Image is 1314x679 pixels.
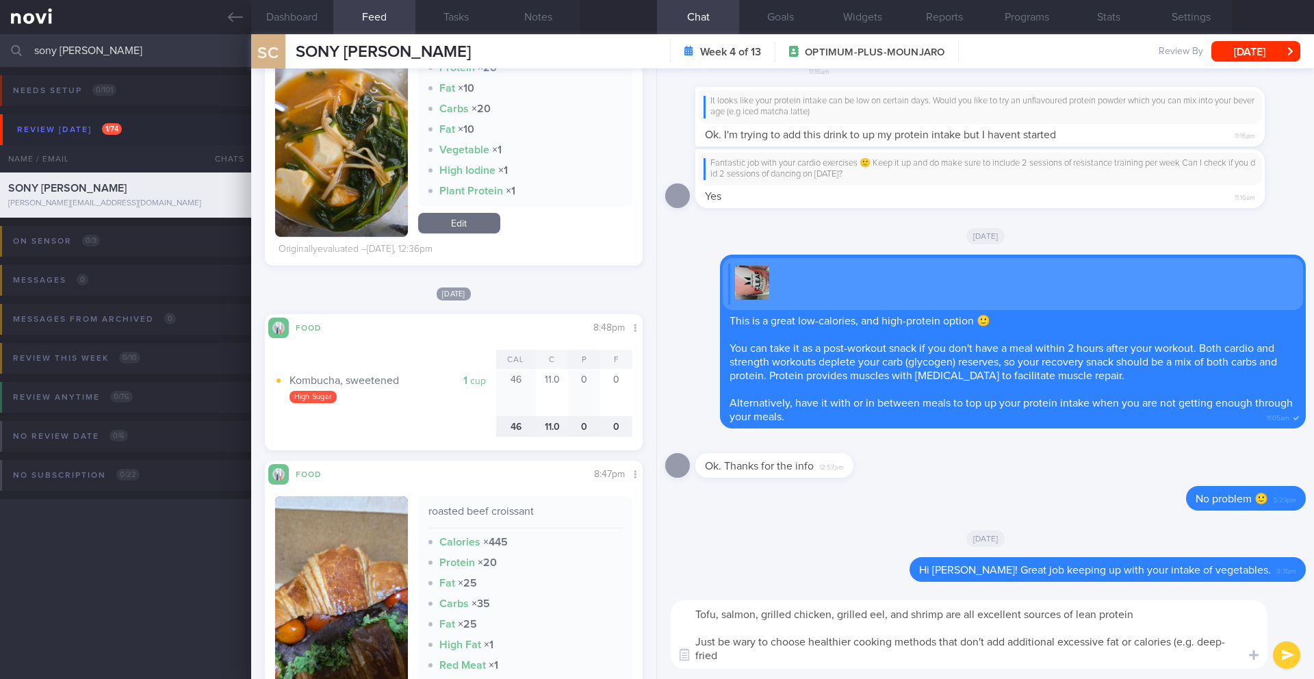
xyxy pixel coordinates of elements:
[489,660,498,671] strong: × 1
[819,459,844,472] span: 12:57pm
[498,165,508,176] strong: × 1
[439,619,455,630] strong: Fat
[536,416,568,437] div: 11.0
[496,350,537,369] div: Cal
[439,165,495,176] strong: High Iodine
[704,158,1257,181] div: Fantastic job with your cardio exercises 🙂 Keep it up and do make sure to include 2 sessions of r...
[568,416,600,437] div: 0
[8,198,243,209] div: [PERSON_NAME][EMAIL_ADDRESS][DOMAIN_NAME]
[506,185,515,196] strong: × 1
[705,191,721,202] span: Yes
[478,62,497,73] strong: × 20
[1276,563,1296,576] span: 9:31am
[439,660,486,671] strong: Red Meat
[730,343,1277,381] span: You can take it as a post-workout snack if you don't have a meal within 2 hours after your workou...
[705,461,814,472] span: Ok. Thanks for the info
[437,287,471,300] span: [DATE]
[536,369,568,416] div: 11.0
[102,123,122,135] span: 1 / 74
[484,639,493,650] strong: × 1
[10,427,131,446] div: No review date
[116,469,140,481] span: 0 / 22
[10,271,92,290] div: Messages
[496,416,537,437] div: 46
[439,103,469,114] strong: Carbs
[593,323,625,333] span: 8:48pm
[1159,46,1203,58] span: Review By
[735,266,769,300] img: Replying to photo by
[966,228,1005,244] span: [DATE]
[439,83,455,94] strong: Fat
[458,124,474,135] strong: × 10
[439,578,455,589] strong: Fat
[289,374,496,387] div: Kombucha, sweetened
[704,96,1257,118] div: It looks like your protein intake can be low on certain days. Would you like to try an unflavoure...
[1235,190,1255,203] span: 11:16am
[463,375,467,386] strong: 1
[470,376,486,386] small: cup
[705,129,1056,140] span: Ok. I'm trying to add this drink to up my protein intake but I havent started
[119,352,140,363] span: 0 / 10
[458,619,477,630] strong: × 25
[242,26,294,79] div: SC
[439,537,480,548] strong: Calories
[700,45,761,59] strong: Week 4 of 13
[275,1,408,237] img: tofu stew soup with shrimp
[458,578,477,589] strong: × 25
[1196,494,1268,504] span: No problem 🙂
[600,369,632,416] div: 0
[82,235,100,246] span: 0 / 3
[418,213,500,233] a: Edit
[568,369,600,416] div: 0
[600,416,632,437] div: 0
[10,349,144,368] div: Review this week
[439,557,475,568] strong: Protein
[164,313,176,324] span: 0
[279,244,433,256] div: Originally evaluated – [DATE], 12:36pm
[1274,492,1296,505] span: 5:23pm
[296,44,471,60] span: SONY [PERSON_NAME]
[458,83,474,94] strong: × 10
[14,120,125,139] div: Review [DATE]
[1235,128,1255,141] span: 11:16am
[10,232,103,251] div: On sensor
[289,391,337,403] div: High Sugar
[805,46,944,60] span: OPTIMUM-PLUS-MOUNJARO
[110,391,133,402] span: 0 / 76
[600,350,632,369] div: F
[472,598,490,609] strong: × 35
[492,144,502,155] strong: × 1
[10,310,179,329] div: Messages from Archived
[1211,41,1300,62] button: [DATE]
[10,81,120,100] div: Needs setup
[10,388,136,407] div: Review anytime
[275,369,496,416] button: 1 cup Kombucha, sweetened High Sugar
[439,124,455,135] strong: Fat
[10,466,143,485] div: No subscription
[730,398,1293,422] span: Alternatively, have it with or in between meals to top up your protein intake when you are not ge...
[809,64,829,77] span: 11:16am
[77,274,88,285] span: 0
[8,183,127,194] span: SONY [PERSON_NAME]
[568,350,600,369] div: P
[439,62,475,73] strong: Protein
[196,145,251,172] div: Chats
[92,84,116,96] span: 0 / 101
[428,504,623,528] div: roasted beef croissant
[496,369,537,416] div: 46
[439,144,489,155] strong: Vegetable
[109,430,128,441] span: 0 / 6
[483,537,508,548] strong: × 445
[478,557,497,568] strong: × 20
[439,639,481,650] strong: High Fat
[289,321,344,333] div: Food
[594,470,625,479] span: 8:47pm
[472,103,491,114] strong: × 20
[439,598,469,609] strong: Carbs
[439,185,503,196] strong: Plant Protein
[536,350,568,369] div: C
[289,467,344,479] div: Food
[1267,410,1289,423] span: 11:05am
[730,316,990,326] span: This is a great low-calories, and high-protein option 🙂
[966,530,1005,547] span: [DATE]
